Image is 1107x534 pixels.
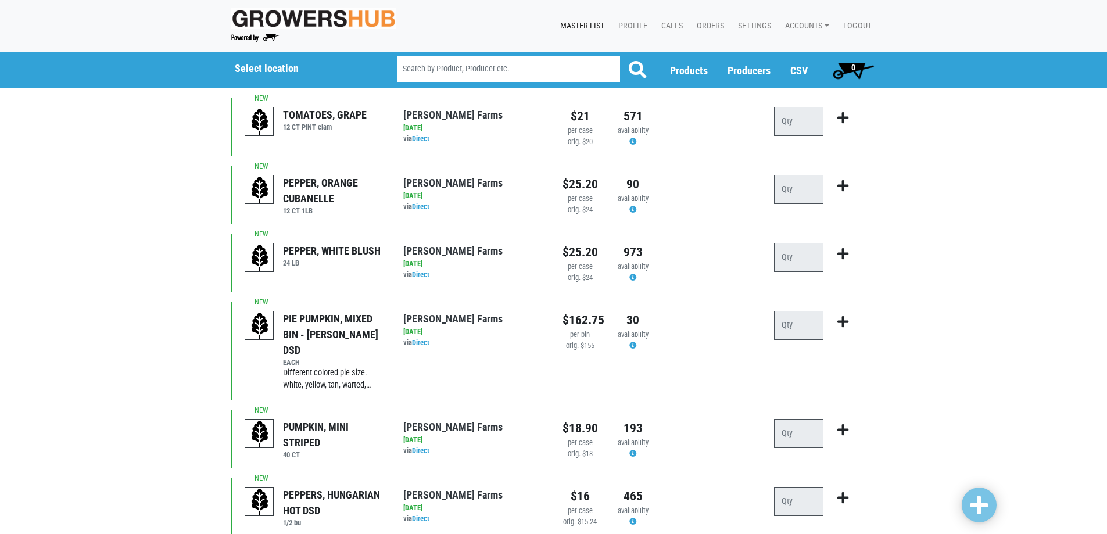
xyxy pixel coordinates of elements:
div: orig. $155 [563,341,598,352]
a: Profile [609,15,652,37]
span: availability [618,194,649,203]
input: Qty [774,243,823,272]
a: Producers [728,64,771,77]
div: 193 [615,419,651,438]
h6: 12 CT PINT clam [283,123,367,131]
img: original-fc7597fdc6adbb9d0e2ae620e786d1a2.jpg [231,8,396,29]
div: [DATE] [403,327,544,338]
input: Search by Product, Producer etc. [397,56,620,82]
a: [PERSON_NAME] Farms [403,245,503,257]
a: Settings [729,15,776,37]
img: placeholder-variety-43d6402dacf2d531de610a020419775a.svg [245,175,274,205]
h6: EACH [283,358,386,367]
a: [PERSON_NAME] Farms [403,313,503,325]
div: per case [563,438,598,449]
div: PEPPER, ORANGE CUBANELLE [283,175,386,206]
a: Direct [412,134,429,143]
div: Different colored pie size. White, yellow, tan, warted, [283,367,386,392]
div: [DATE] [403,435,544,446]
div: via [403,514,544,525]
div: 30 [615,311,651,329]
div: 465 [615,487,651,506]
div: PIE PUMPKIN, MIXED BIN - [PERSON_NAME] DSD [283,311,386,358]
h6: 24 LB [283,259,381,267]
div: per bin [563,329,598,341]
img: placeholder-variety-43d6402dacf2d531de610a020419775a.svg [245,420,274,449]
input: Qty [774,311,823,340]
a: Calls [652,15,687,37]
input: Qty [774,419,823,448]
a: [PERSON_NAME] Farms [403,177,503,189]
input: Qty [774,107,823,136]
a: Direct [412,338,429,347]
span: … [366,380,371,390]
div: 90 [615,175,651,193]
div: PEPPER, WHITE BLUSH [283,243,381,259]
div: TOMATOES, GRAPE [283,107,367,123]
a: Orders [687,15,729,37]
div: 973 [615,243,651,261]
div: via [403,134,544,145]
div: $25.20 [563,243,598,261]
a: 0 [827,59,879,82]
div: $162.75 [563,311,598,329]
a: Master List [551,15,609,37]
div: [DATE] [403,503,544,514]
h6: 12 CT 1LB [283,206,386,215]
h6: 40 CT [283,450,386,459]
span: availability [618,262,649,271]
span: availability [618,126,649,135]
div: via [403,202,544,213]
input: Qty [774,175,823,204]
a: Products [670,64,708,77]
div: via [403,446,544,457]
a: Direct [412,446,429,455]
a: [PERSON_NAME] Farms [403,421,503,433]
div: [DATE] [403,259,544,270]
div: $18.90 [563,419,598,438]
div: orig. $20 [563,137,598,148]
h6: 1/2 bu [283,518,386,527]
span: availability [618,438,649,447]
a: Direct [412,270,429,279]
img: placeholder-variety-43d6402dacf2d531de610a020419775a.svg [245,488,274,517]
input: Qty [774,487,823,516]
span: availability [618,330,649,339]
a: [PERSON_NAME] Farms [403,489,503,501]
div: PEPPERS, HUNGARIAN HOT DSD [283,487,386,518]
span: 0 [851,63,855,72]
div: per case [563,193,598,205]
div: $25.20 [563,175,598,193]
a: Accounts [776,15,834,37]
div: per case [563,126,598,137]
img: placeholder-variety-43d6402dacf2d531de610a020419775a.svg [245,243,274,273]
div: $21 [563,107,598,126]
img: placeholder-variety-43d6402dacf2d531de610a020419775a.svg [245,311,274,341]
a: Direct [412,514,429,523]
div: orig. $24 [563,273,598,284]
div: 571 [615,107,651,126]
div: orig. $15.24 [563,517,598,528]
img: placeholder-variety-43d6402dacf2d531de610a020419775a.svg [245,107,274,137]
div: orig. $24 [563,205,598,216]
img: Powered by Big Wheelbarrow [231,34,280,42]
div: [DATE] [403,191,544,202]
div: via [403,270,544,281]
div: $16 [563,487,598,506]
div: PUMPKIN, MINI STRIPED [283,419,386,450]
div: per case [563,506,598,517]
span: availability [618,506,649,515]
a: Direct [412,202,429,211]
a: [PERSON_NAME] Farms [403,109,503,121]
a: CSV [790,64,808,77]
div: per case [563,261,598,273]
a: Logout [834,15,876,37]
div: [DATE] [403,123,544,134]
div: via [403,338,544,349]
h5: Select location [235,62,367,75]
div: orig. $18 [563,449,598,460]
